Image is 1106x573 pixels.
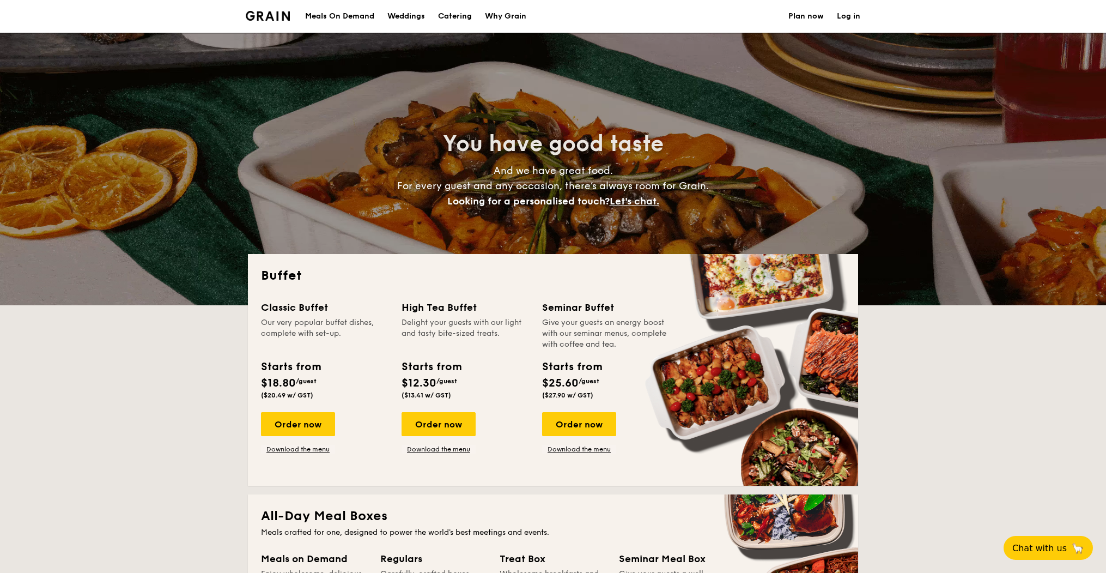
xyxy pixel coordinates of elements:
[246,11,290,21] a: Logotype
[1012,543,1067,553] span: Chat with us
[579,377,599,385] span: /guest
[380,551,487,566] div: Regulars
[542,445,616,454] a: Download the menu
[261,377,296,390] span: $18.80
[500,551,606,566] div: Treat Box
[443,131,664,157] span: You have good taste
[542,377,579,390] span: $25.60
[261,359,320,375] div: Starts from
[542,391,593,399] span: ($27.90 w/ GST)
[402,359,461,375] div: Starts from
[261,391,313,399] span: ($20.49 w/ GST)
[402,391,451,399] span: ($13.41 w/ GST)
[436,377,457,385] span: /guest
[402,412,476,436] div: Order now
[246,11,290,21] img: Grain
[619,551,725,566] div: Seminar Meal Box
[542,317,670,350] div: Give your guests an energy boost with our seminar menus, complete with coffee and tea.
[447,195,610,207] span: Looking for a personalised touch?
[1004,536,1093,560] button: Chat with us🦙
[397,165,709,207] span: And we have great food. For every guest and any occasion, there’s always room for Grain.
[261,551,367,566] div: Meals on Demand
[402,377,436,390] span: $12.30
[261,508,845,525] h2: All-Day Meal Boxes
[296,377,317,385] span: /guest
[402,445,476,454] a: Download the menu
[542,359,601,375] div: Starts from
[261,317,388,350] div: Our very popular buffet dishes, complete with set-up.
[261,445,335,454] a: Download the menu
[261,300,388,315] div: Classic Buffet
[542,300,670,315] div: Seminar Buffet
[610,195,659,207] span: Let's chat.
[542,412,616,436] div: Order now
[261,412,335,436] div: Order now
[261,527,845,538] div: Meals crafted for one, designed to power the world's best meetings and events.
[402,300,529,315] div: High Tea Buffet
[1071,542,1084,554] span: 🦙
[261,267,845,285] h2: Buffet
[402,317,529,350] div: Delight your guests with our light and tasty bite-sized treats.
